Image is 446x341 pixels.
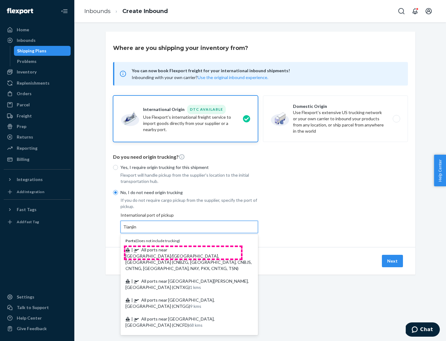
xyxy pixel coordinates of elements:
button: Next [382,255,403,267]
div: Freight [17,113,32,119]
h3: Where are you shipping your inventory from? [113,44,248,52]
div: Give Feedback [17,325,47,332]
a: Settings [4,292,71,302]
span: 68 kms [189,322,203,328]
button: Open Search Box [395,5,408,17]
a: Add Fast Tag [4,217,71,227]
a: Inbounds [84,8,111,15]
div: Replenishments [17,80,50,86]
a: Inbounds [4,35,71,45]
ol: breadcrumbs [79,2,173,20]
a: Freight [4,111,71,121]
div: Home [17,27,29,33]
div: Inventory [17,69,37,75]
button: Give Feedback [4,324,71,334]
span: All ports near [GEOGRAPHIC_DATA][PERSON_NAME], [GEOGRAPHIC_DATA] (CNTXG) [125,278,249,290]
a: Inventory [4,67,71,77]
div: Prep [17,123,26,130]
button: Use the original inbound experience. [198,74,268,81]
button: Open account menu [422,5,435,17]
b: Ports [125,238,135,243]
button: Talk to Support [4,303,71,312]
div: Orders [17,91,32,97]
p: No, I do not need origin trucking [120,189,258,196]
div: Add Fast Tag [17,219,39,224]
span: Inbounding with your own carrier? [132,75,268,80]
a: Problems [14,56,71,66]
span: 1 kms [190,285,201,290]
a: Home [4,25,71,35]
button: Help Center [434,155,446,186]
a: Returns [4,132,71,142]
span: | [131,316,133,321]
a: Add Integration [4,187,71,197]
a: Parcel [4,100,71,110]
span: | [131,278,133,284]
input: Yes, I require origin trucking for this shipment [113,165,118,170]
input: No, I do not need origin trucking [113,190,118,195]
span: | [131,297,133,303]
a: Reporting [4,143,71,153]
a: Prep [4,122,71,131]
div: Help Center [17,315,42,321]
span: ( Does not include trucking ) [125,238,180,243]
p: If you do not require cargo pickup from the supplier, specify the port of pickup. [120,197,258,210]
button: Integrations [4,175,71,184]
div: Reporting [17,145,37,151]
a: Billing [4,154,71,164]
span: 9 kms [190,303,201,309]
button: Close Navigation [58,5,71,17]
span: All ports near [GEOGRAPHIC_DATA], [GEOGRAPHIC_DATA] (CNCFD) [125,316,215,328]
p: Do you need origin trucking? [113,153,408,161]
div: Shipping Plans [17,48,46,54]
img: Flexport logo [7,8,33,14]
p: Yes, I require origin trucking for this shipment [120,164,258,170]
div: Inbounds [17,37,36,43]
a: Shipping Plans [14,46,71,56]
a: Create Inbound [122,8,168,15]
span: All ports near [GEOGRAPHIC_DATA]/[GEOGRAPHIC_DATA], [GEOGRAPHIC_DATA] (CNBZG, [GEOGRAPHIC_DATA], ... [125,247,252,271]
div: Billing [17,156,29,162]
div: Add Integration [17,189,44,194]
iframe: Opens a widget where you can chat to one of our agents [406,322,440,338]
a: Replenishments [4,78,71,88]
input: Ports(Does not include trucking) | All ports near [GEOGRAPHIC_DATA]/[GEOGRAPHIC_DATA], [GEOGRAPHI... [123,224,137,230]
div: Settings [17,294,34,300]
a: Orders [4,89,71,99]
div: International port of pickup [120,212,258,233]
span: All ports near [GEOGRAPHIC_DATA], [GEOGRAPHIC_DATA] (CNTGG) [125,297,215,309]
p: Flexport will handle pickup from the supplier's location to the initial transportation hub. [120,172,258,184]
button: Open notifications [409,5,421,17]
div: Parcel [17,102,30,108]
div: Fast Tags [17,206,37,213]
div: Problems [17,58,37,64]
button: Fast Tags [4,205,71,215]
div: Returns [17,134,33,140]
a: Help Center [4,313,71,323]
span: You can now book Flexport freight for your international inbound shipments! [132,67,400,74]
div: Talk to Support [17,304,49,311]
span: | [131,247,133,252]
div: Integrations [17,176,43,183]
